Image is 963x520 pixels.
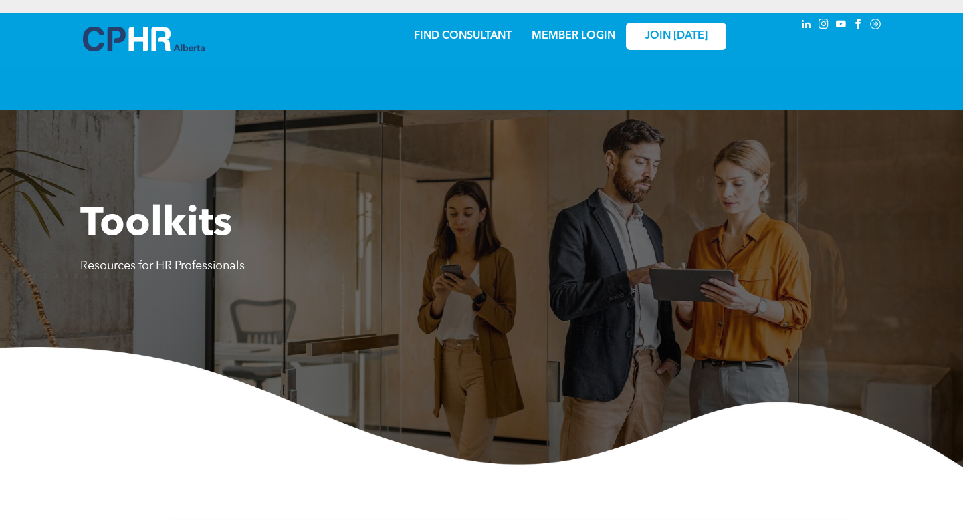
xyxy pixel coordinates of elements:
[626,23,726,50] a: JOIN [DATE]
[80,260,245,272] span: Resources for HR Professionals
[532,31,615,41] a: MEMBER LOGIN
[798,17,813,35] a: linkedin
[414,31,512,41] a: FIND CONSULTANT
[645,30,708,43] span: JOIN [DATE]
[816,17,831,35] a: instagram
[833,17,848,35] a: youtube
[851,17,865,35] a: facebook
[83,27,205,51] img: A blue and white logo for cp alberta
[868,17,883,35] a: Social network
[80,205,232,245] span: Toolkits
